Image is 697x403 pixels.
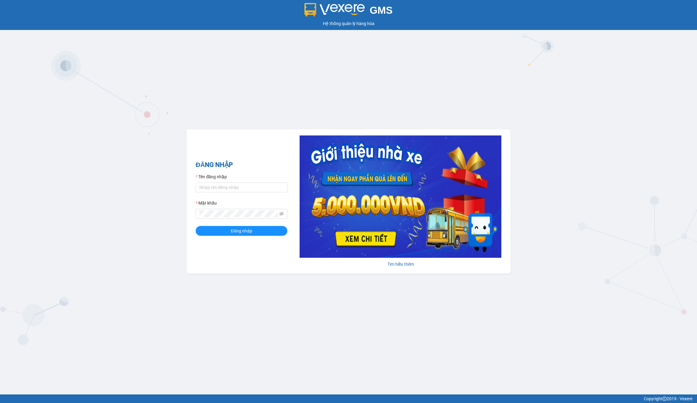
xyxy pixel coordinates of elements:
label: Tên đăng nhập [196,173,227,180]
span: GMS [370,5,393,16]
div: Tìm hiểu thêm [300,261,501,268]
div: Copyright 2019 - Vexere [5,395,692,402]
input: Tên đăng nhập [196,183,287,192]
h2: ĐĂNG NHẬP [196,160,287,170]
span: eye-invisible [279,212,284,216]
img: banner-0 [300,135,501,258]
input: Mật khẩu [199,210,278,217]
img: logo 2 [304,3,365,17]
span: Đăng nhập [231,227,252,234]
a: GMS [304,9,393,14]
span: copyright [662,397,667,401]
div: Hệ thống quản lý hàng hóa [2,20,695,27]
button: Đăng nhập [196,226,287,236]
label: Mật khẩu [196,200,217,206]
